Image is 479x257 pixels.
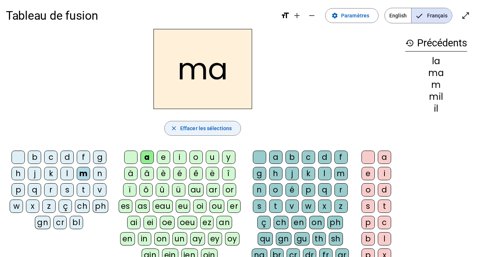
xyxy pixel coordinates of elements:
[53,216,67,229] div: cr
[153,200,173,213] div: eau
[227,200,241,213] div: er
[141,151,154,164] div: a
[276,232,291,246] div: gn
[285,183,299,197] div: é
[461,11,470,20] mat-icon: open_in_full
[176,200,190,213] div: eu
[293,11,301,20] mat-icon: add
[384,8,452,23] mat-button-toggle-group: Language selection
[60,183,74,197] div: s
[405,35,467,52] h3: Précédents
[274,216,288,229] div: ch
[28,151,41,164] div: b
[77,151,90,164] div: f
[28,167,41,180] div: j
[120,232,135,246] div: en
[285,167,299,180] div: j
[302,151,315,164] div: c
[93,167,106,180] div: n
[285,200,299,213] div: v
[124,167,138,180] div: à
[222,167,235,180] div: î
[302,183,315,197] div: p
[378,167,391,180] div: i
[172,183,185,197] div: ü
[334,200,348,213] div: z
[361,216,375,229] div: p
[77,183,90,197] div: t
[60,151,74,164] div: d
[329,232,343,246] div: sh
[206,167,219,180] div: ë
[361,183,375,197] div: o
[139,183,153,197] div: ô
[258,232,273,246] div: qu
[193,200,207,213] div: oi
[222,151,235,164] div: y
[458,8,473,23] button: Entrer en plein écran
[405,80,467,89] div: m
[154,232,169,246] div: on
[341,11,369,20] span: Paramètres
[269,151,283,164] div: a
[93,200,108,213] div: ph
[294,232,310,246] div: gu
[35,216,50,229] div: gn
[318,183,331,197] div: q
[135,200,150,213] div: as
[253,200,266,213] div: s
[325,8,379,23] button: Paramètres
[11,183,25,197] div: p
[378,216,391,229] div: c
[160,216,175,229] div: oe
[313,232,326,246] div: th
[291,216,306,229] div: en
[60,167,74,180] div: l
[209,200,224,213] div: ou
[253,167,266,180] div: g
[225,232,239,246] div: oy
[285,151,299,164] div: b
[378,200,391,213] div: t
[206,151,219,164] div: u
[70,216,83,229] div: bl
[141,167,154,180] div: â
[223,183,236,197] div: or
[138,232,151,246] div: in
[143,216,157,229] div: ei
[189,151,203,164] div: o
[361,200,375,213] div: s
[405,92,467,101] div: mil
[331,12,338,19] mat-icon: settings
[302,167,315,180] div: k
[164,121,241,136] button: Effacer les sélections
[11,167,25,180] div: h
[217,216,232,229] div: an
[269,200,283,213] div: t
[405,39,414,47] mat-icon: history
[309,216,324,229] div: on
[93,183,106,197] div: v
[405,104,467,113] div: il
[44,183,57,197] div: r
[378,232,391,246] div: l
[180,124,232,133] span: Effacer les sélections
[59,200,72,213] div: ç
[327,216,343,229] div: ph
[26,200,39,213] div: x
[361,167,375,180] div: e
[378,151,391,164] div: a
[189,167,203,180] div: ê
[385,8,411,23] span: English
[334,183,348,197] div: r
[318,200,331,213] div: x
[304,8,319,23] button: Diminuer la taille de la police
[190,232,205,246] div: ay
[269,167,283,180] div: h
[123,183,136,197] div: ï
[42,200,56,213] div: z
[361,232,375,246] div: b
[156,183,169,197] div: û
[172,232,187,246] div: un
[10,200,23,213] div: w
